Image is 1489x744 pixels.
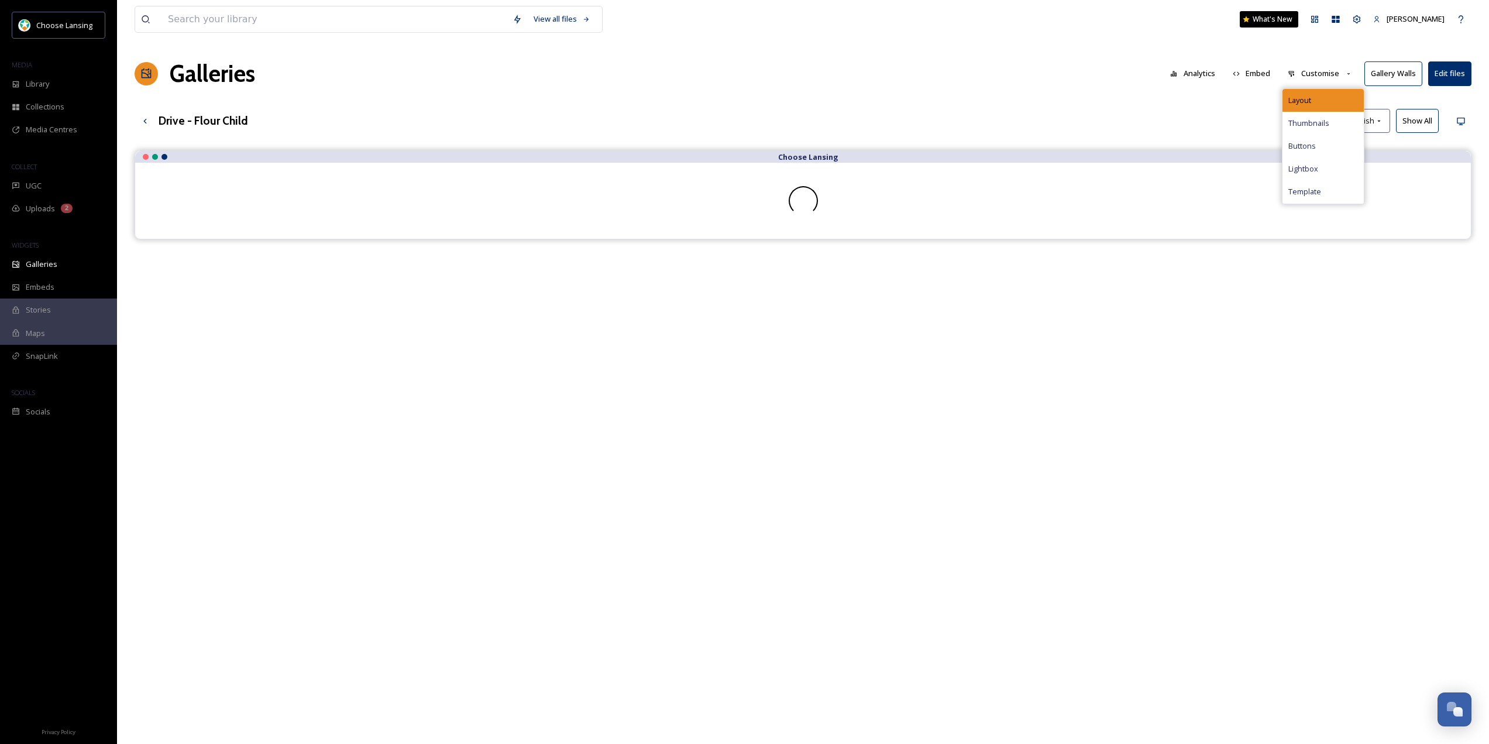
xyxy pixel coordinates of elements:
button: Open Chat [1438,692,1471,726]
span: WIDGETS [12,241,39,249]
a: What's New [1240,11,1298,28]
span: Collections [26,101,64,112]
span: Stories [26,304,51,316]
strong: Choose Lansing [778,152,838,162]
button: Show All [1396,109,1439,133]
span: Choose Lansing [36,20,92,30]
img: logo.jpeg [19,19,30,31]
span: Template [1288,186,1321,197]
span: Socials [26,406,50,417]
span: Embeds [26,282,54,293]
span: Thumbnails [1288,118,1329,129]
span: Galleries [26,259,57,270]
h3: Drive - Flour Child [159,112,248,129]
button: Analytics [1164,62,1221,85]
span: UGC [26,180,42,191]
span: [PERSON_NAME] [1387,13,1445,24]
button: Edit files [1428,61,1471,85]
span: SnapLink [26,351,58,362]
span: Media Centres [26,124,77,135]
span: Uploads [26,203,55,214]
span: COLLECT [12,162,37,171]
input: Search your library [162,6,507,32]
a: [PERSON_NAME] [1367,8,1450,30]
span: Lightbox [1288,163,1318,174]
a: Privacy Policy [42,724,75,738]
span: Privacy Policy [42,728,75,736]
a: View all files [528,8,596,30]
span: Layout [1288,95,1311,106]
span: Buttons [1288,140,1316,152]
span: Library [26,78,49,90]
button: Embed [1227,62,1277,85]
a: Analytics [1164,62,1227,85]
span: MEDIA [12,60,32,69]
div: 2 [61,204,73,213]
span: SOCIALS [12,388,35,397]
span: Maps [26,328,45,339]
a: Galleries [170,56,255,91]
button: Customise [1282,62,1359,85]
button: Gallery Walls [1364,61,1422,85]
